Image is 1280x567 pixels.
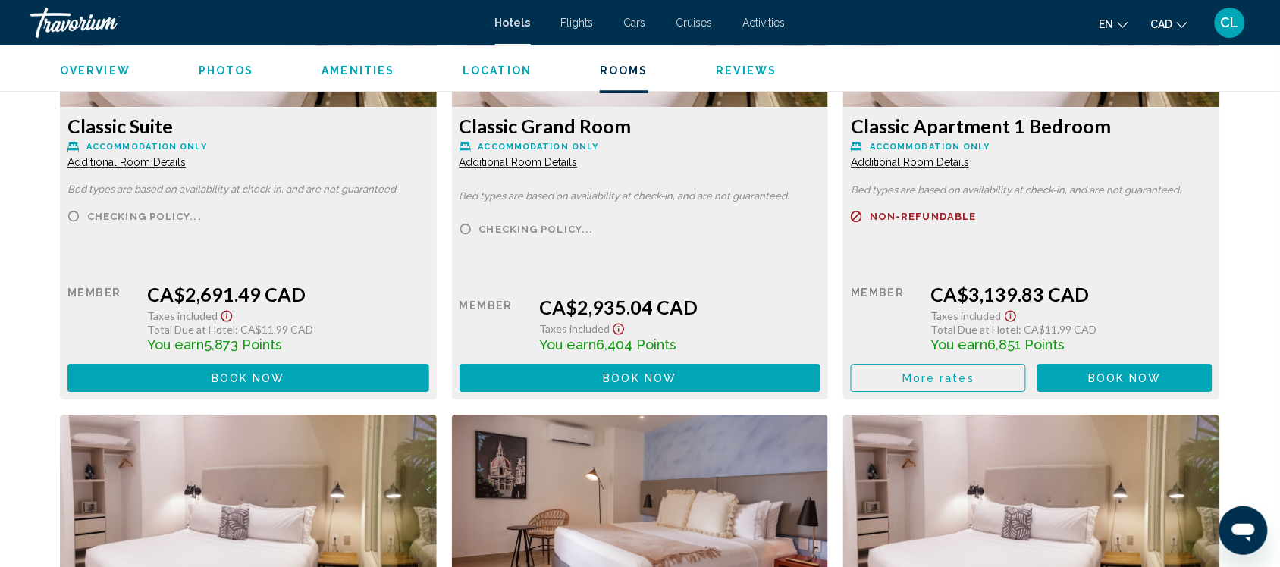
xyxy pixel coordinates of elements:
button: Change currency [1151,13,1187,35]
button: Show Taxes and Fees disclaimer [1002,305,1020,323]
button: Reviews [717,64,777,77]
span: You earn [147,337,204,352]
h3: Classic Suite [67,114,429,137]
button: Location [463,64,532,77]
span: More rates [902,372,974,384]
span: Non-refundable [870,211,976,221]
span: en [1100,18,1114,30]
p: Bed types are based on availability at check-in, and are not guaranteed. [851,185,1213,196]
a: Flights [561,17,594,29]
div: CA$2,691.49 CAD [147,283,428,305]
button: Photos [199,64,254,77]
span: Total Due at Hotel [931,323,1019,336]
button: Rooms [600,64,648,77]
span: Taxes included [539,322,610,335]
a: Travorium [30,8,480,38]
span: Book now [604,372,677,384]
span: Checking policy... [479,224,594,234]
button: Show Taxes and Fees disclaimer [610,318,628,336]
button: Overview [60,64,130,77]
div: CA$2,935.04 CAD [539,296,820,318]
button: Book now [460,364,821,392]
span: Book now [212,372,285,384]
div: CA$3,139.83 CAD [931,283,1213,305]
span: Checking policy... [87,211,202,221]
a: Cars [624,17,646,29]
span: CL [1221,15,1239,30]
a: Cruises [676,17,713,29]
span: Accommodation Only [478,142,599,152]
div: : CA$11.99 CAD [147,323,428,336]
span: Additional Room Details [460,156,578,168]
span: Total Due at Hotel [147,323,235,336]
span: You earn [931,337,988,352]
span: 6,404 Points [596,337,676,352]
span: Additional Room Details [851,156,969,168]
span: 6,851 Points [988,337,1065,352]
div: : CA$11.99 CAD [931,323,1213,336]
button: More rates [851,364,1026,392]
h3: Classic Apartment 1 Bedroom [851,114,1213,137]
span: Book now [1088,372,1162,384]
span: CAD [1151,18,1173,30]
p: Bed types are based on availability at check-in, and are not guaranteed. [67,184,429,195]
div: Member [460,296,528,352]
span: Additional Room Details [67,156,186,168]
a: Activities [743,17,786,29]
a: Hotels [495,17,531,29]
iframe: Bouton de lancement de la fenêtre de messagerie [1219,506,1268,555]
span: Accommodation Only [870,142,990,152]
span: Accommodation Only [86,142,207,152]
span: You earn [539,337,596,352]
div: Member [851,283,919,352]
p: Bed types are based on availability at check-in, and are not guaranteed. [460,191,821,202]
button: Show Taxes and Fees disclaimer [218,305,236,323]
span: Taxes included [147,309,218,322]
button: User Menu [1210,7,1250,39]
button: Change language [1100,13,1128,35]
span: Taxes included [931,309,1002,322]
button: Book now [1037,364,1213,392]
button: Book now [67,364,429,392]
span: 5,873 Points [204,337,282,352]
h3: Classic Grand Room [460,114,821,137]
div: Member [67,283,136,352]
button: Amenities [322,64,394,77]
